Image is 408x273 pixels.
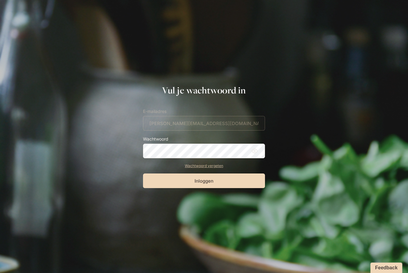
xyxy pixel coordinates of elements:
button: Inloggen [143,173,265,188]
a: Wachtwoord vergeten [143,163,265,169]
iframe: Ybug feedback widget [367,261,403,273]
h1: Vul je wachtwoord in [143,85,265,96]
label: Wachtwoord [143,135,265,142]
